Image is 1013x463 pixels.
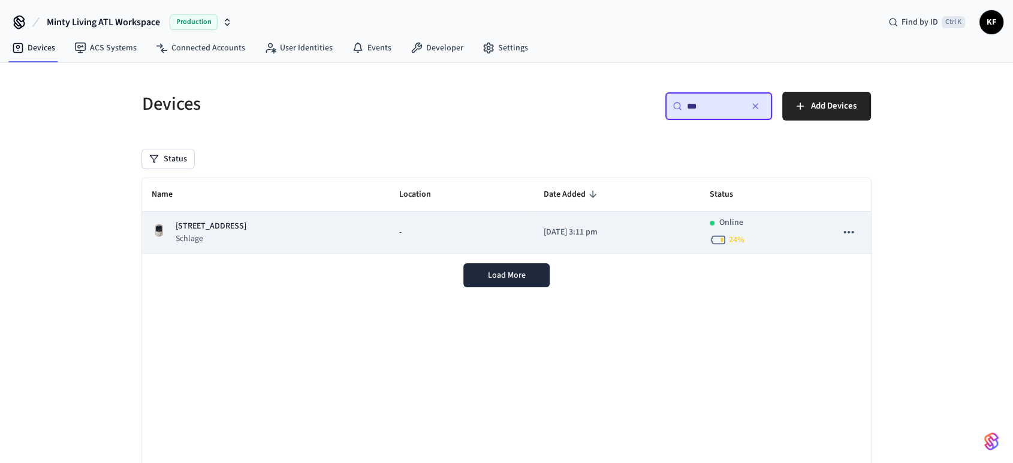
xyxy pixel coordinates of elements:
[473,37,538,59] a: Settings
[399,185,446,204] span: Location
[170,14,218,30] span: Production
[782,92,871,121] button: Add Devices
[811,98,857,114] span: Add Devices
[543,226,691,239] p: [DATE] 3:11 pm
[942,16,965,28] span: Ctrl K
[729,234,744,246] span: 24 %
[176,220,246,233] p: [STREET_ADDRESS]
[65,37,146,59] a: ACS Systems
[543,185,601,204] span: Date Added
[401,37,473,59] a: Developer
[47,15,160,29] span: Minty Living ATL Workspace
[152,223,166,237] img: Schlage Sense Smart Deadbolt with Camelot Trim, Front
[902,16,938,28] span: Find by ID
[255,37,342,59] a: User Identities
[142,149,194,169] button: Status
[488,269,526,281] span: Load More
[399,226,401,239] span: -
[152,185,188,204] span: Name
[981,11,1002,33] span: KF
[719,217,743,229] p: Online
[142,178,871,254] table: sticky table
[146,37,255,59] a: Connected Accounts
[176,233,246,245] p: Schlage
[342,37,401,59] a: Events
[463,263,550,287] button: Load More
[979,10,1003,34] button: KF
[142,92,499,116] h5: Devices
[879,11,975,33] div: Find by IDCtrl K
[2,37,65,59] a: Devices
[710,185,749,204] span: Status
[984,432,999,451] img: SeamLogoGradient.69752ec5.svg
